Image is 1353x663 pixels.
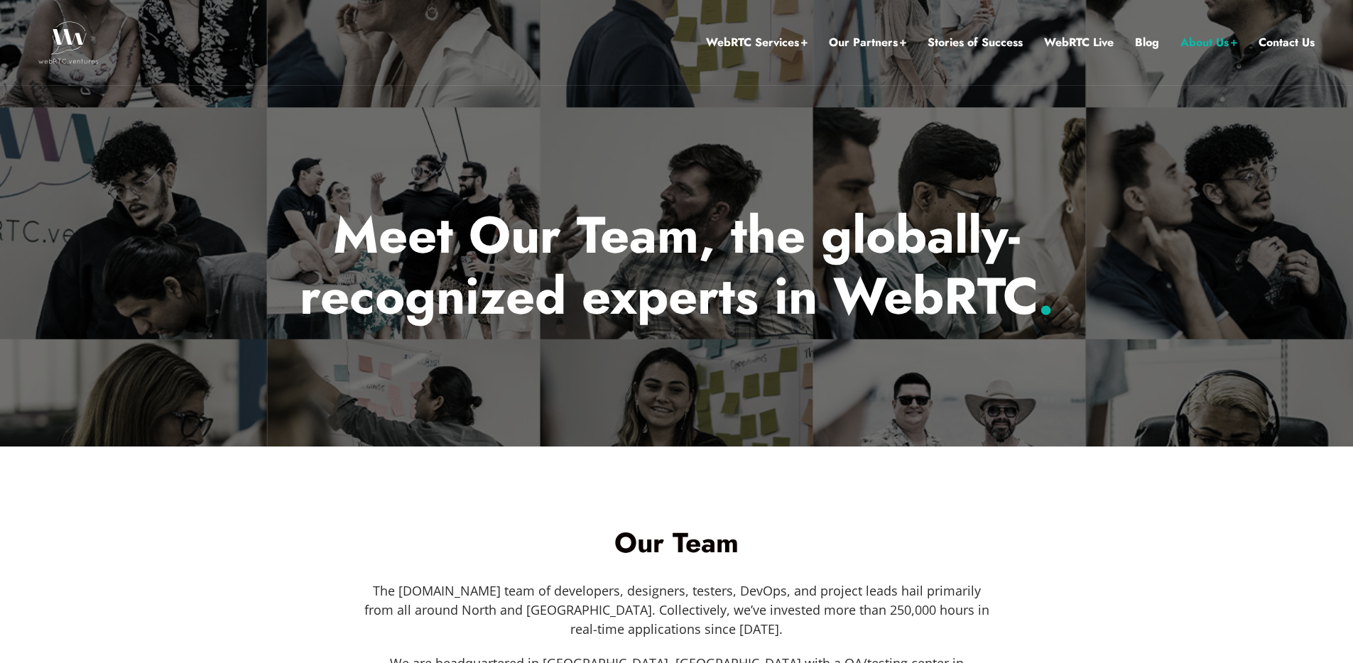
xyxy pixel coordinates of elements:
[1259,33,1315,52] a: Contact Us
[1038,259,1054,333] span: .
[928,33,1023,52] a: Stories of Success
[1135,33,1159,52] a: Blog
[38,21,99,64] img: WebRTC.ventures
[1180,33,1237,52] a: About Us
[261,204,1092,327] p: Meet Our Team, the globally-recognized experts in WebRTC
[279,529,1075,557] h1: Our Team
[829,33,906,52] a: Our Partners
[706,33,808,52] a: WebRTC Services
[1044,33,1114,52] a: WebRTC Live
[359,581,995,639] p: The [DOMAIN_NAME] team of developers, designers, testers, DevOps, and project leads hail primaril...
